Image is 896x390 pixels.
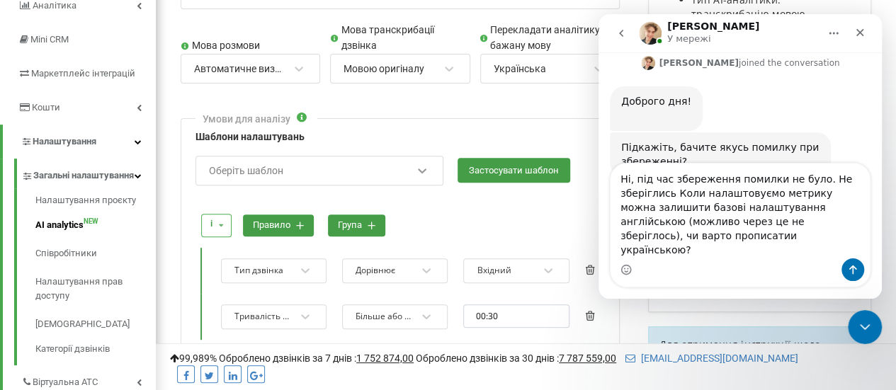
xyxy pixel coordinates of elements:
[3,125,156,159] a: Налаштування
[35,338,156,356] a: Категорії дзвінків
[194,62,285,75] div: Автоматичне визначення мови
[356,311,413,322] div: Більше або дорівнює
[416,352,616,364] span: Оброблено дзвінків за 30 днів :
[219,352,414,364] span: Оброблено дзвінків за 7 днів :
[477,265,511,276] div: Вхідний
[30,34,69,45] span: Mini CRM
[234,311,292,322] div: Тривалість розмови
[458,158,570,183] button: Застосувати шаблон
[480,23,620,54] label: Перекладати аналітику на бажану мову
[328,214,385,236] button: група
[209,166,283,176] div: Оберіть шаблон
[33,168,134,183] span: Загальні налаштування
[234,265,283,276] div: Тип дзвінка
[32,102,60,113] span: Кошти
[21,159,156,188] a: Загальні налаштування
[210,217,212,231] div: і
[494,62,546,75] div: Українська
[659,338,860,366] p: Для отримання інструкції щодо інтеграції перейдіть до
[203,112,290,126] div: Умови для аналізу
[344,62,424,75] div: Мовою оригіналу
[33,375,98,389] span: Віртуальна АТС
[330,23,470,54] label: Мова транскрибації дзвінка
[625,352,798,364] a: [EMAIL_ADDRESS][DOMAIN_NAME]
[243,214,314,236] button: правило
[35,268,156,310] a: Налаштування прав доступу
[181,38,320,54] label: Мова розмови
[35,310,156,338] a: [DEMOGRAPHIC_DATA]
[559,352,616,364] u: 7 787 559,00
[35,211,156,239] a: AI analyticsNEW
[35,239,156,268] a: Співробітники
[356,352,414,364] u: 1 752 874,00
[463,304,569,328] input: 00:00
[35,193,156,211] a: Налаштування проєкту
[33,136,96,147] span: Налаштування
[170,352,217,364] span: 99,989%
[31,68,135,79] span: Маркетплейс інтеграцій
[599,14,882,299] iframe: Intercom live chat
[195,130,605,145] label: Шаблони налаштувань
[848,310,882,344] iframe: Intercom live chat
[356,265,395,276] div: Дорівнює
